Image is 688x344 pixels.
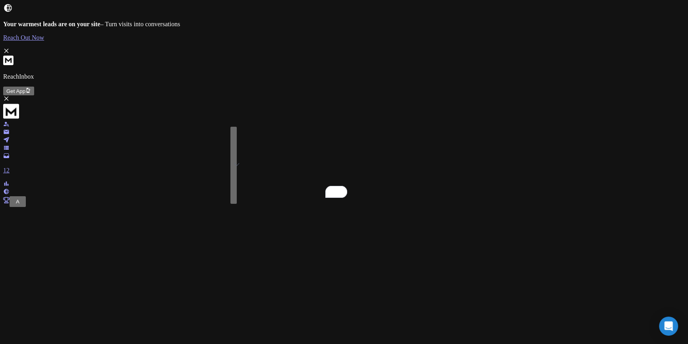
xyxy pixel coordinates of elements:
p: 12 [3,167,685,174]
button: A [10,196,26,207]
span: A [16,199,19,205]
button: Get App [3,87,34,95]
div: Open Intercom Messenger [659,317,678,336]
a: 12 [3,153,685,174]
p: – Turn visits into conversations [3,21,685,28]
p: ReachInbox [3,73,685,80]
img: logo [3,103,19,119]
strong: Your warmest leads are on your site [3,21,100,27]
button: A [13,197,23,206]
a: Reach Out Now [3,34,685,41]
